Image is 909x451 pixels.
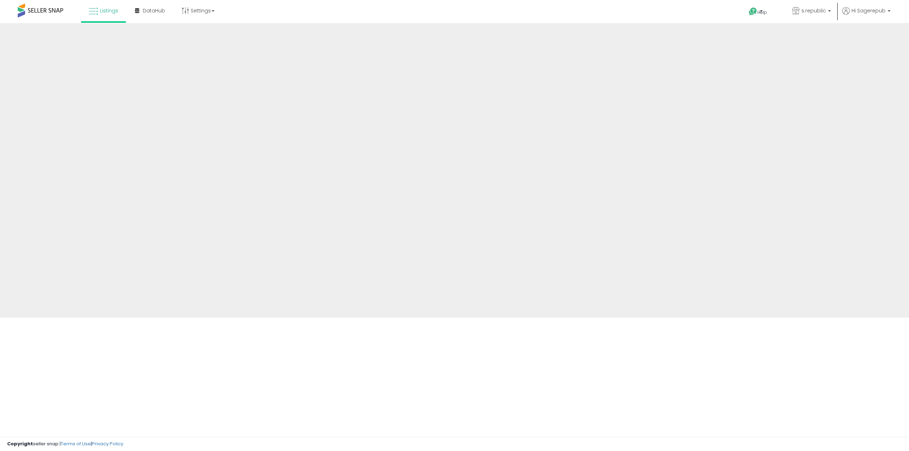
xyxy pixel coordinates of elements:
i: Get Help [749,7,757,16]
span: Listings [100,7,118,14]
span: Hi Sagerepub [851,7,886,14]
span: Help [757,9,767,15]
span: s.republic [801,7,826,14]
a: Help [743,2,781,23]
a: Hi Sagerepub [842,7,891,23]
span: DataHub [143,7,165,14]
